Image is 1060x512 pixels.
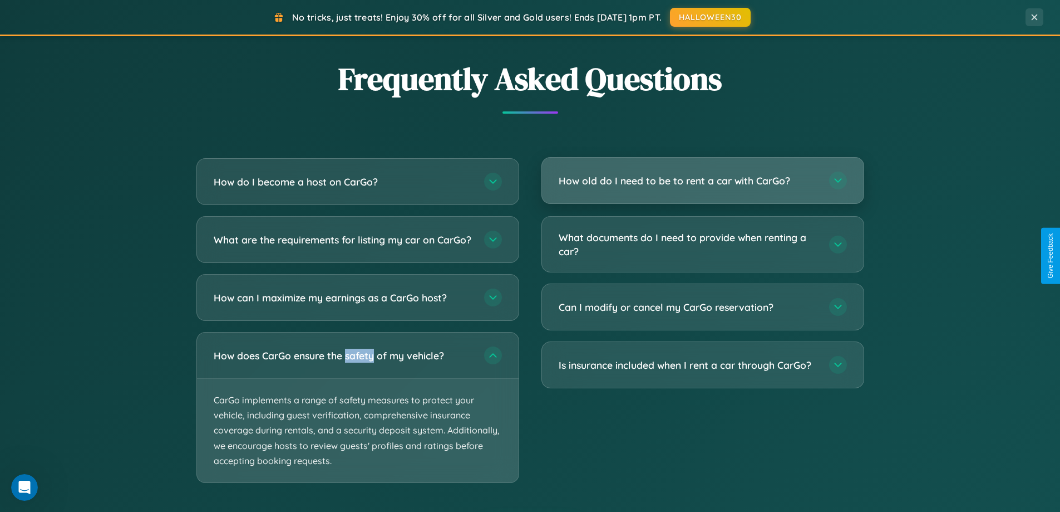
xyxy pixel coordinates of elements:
h2: Frequently Asked Questions [196,57,864,100]
h3: Is insurance included when I rent a car through CarGo? [559,358,818,372]
button: HALLOWEEN30 [670,8,751,27]
p: CarGo implements a range of safety measures to protect your vehicle, including guest verification... [197,379,519,482]
iframe: Intercom live chat [11,474,38,501]
h3: How does CarGo ensure the safety of my vehicle? [214,349,473,363]
h3: How can I maximize my earnings as a CarGo host? [214,291,473,305]
div: Give Feedback [1047,233,1054,279]
h3: How old do I need to be to rent a car with CarGo? [559,174,818,188]
span: No tricks, just treats! Enjoy 30% off for all Silver and Gold users! Ends [DATE] 1pm PT. [292,12,662,23]
h3: What documents do I need to provide when renting a car? [559,231,818,258]
h3: How do I become a host on CarGo? [214,175,473,189]
h3: Can I modify or cancel my CarGo reservation? [559,300,818,314]
h3: What are the requirements for listing my car on CarGo? [214,233,473,247]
